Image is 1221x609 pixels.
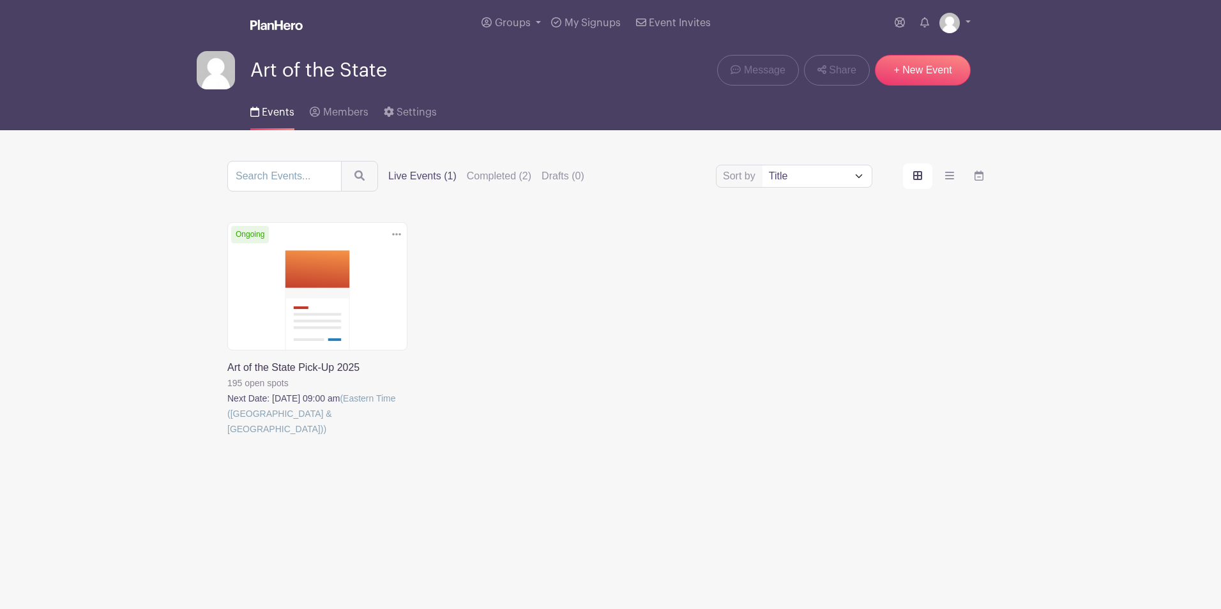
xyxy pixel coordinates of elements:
span: Message [744,63,785,78]
div: filters [388,169,595,184]
img: logo_white-6c42ec7e38ccf1d336a20a19083b03d10ae64f83f12c07503d8b9e83406b4c7d.svg [250,20,303,30]
img: default-ce2991bfa6775e67f084385cd625a349d9dcbb7a52a09fb2fda1e96e2d18dcdb.png [939,13,960,33]
label: Sort by [723,169,759,184]
a: Settings [384,89,437,130]
a: Events [250,89,294,130]
span: Groups [495,18,531,28]
span: Members [323,107,368,117]
a: Share [804,55,870,86]
label: Live Events (1) [388,169,457,184]
label: Completed (2) [467,169,531,184]
input: Search Events... [227,161,342,192]
span: Settings [397,107,437,117]
span: Events [262,107,294,117]
span: My Signups [565,18,621,28]
div: order and view [903,163,994,189]
img: default-ce2991bfa6775e67f084385cd625a349d9dcbb7a52a09fb2fda1e96e2d18dcdb.png [197,51,235,89]
span: Art of the State [250,60,387,81]
a: + New Event [875,55,971,86]
span: Event Invites [649,18,711,28]
a: Message [717,55,798,86]
label: Drafts (0) [542,169,584,184]
a: Members [310,89,368,130]
span: Share [829,63,856,78]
